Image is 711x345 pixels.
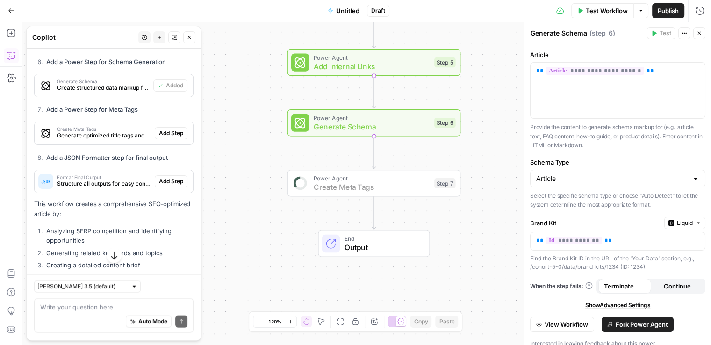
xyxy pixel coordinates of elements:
button: Fork Power Agent [602,317,674,332]
span: Add Step [159,129,183,137]
span: Copy [414,317,428,326]
span: Create Meta Tags [57,127,151,131]
label: Schema Type [530,158,705,167]
span: Create Meta Tags [314,181,430,193]
span: Structure all outputs for easy consumption [57,180,151,188]
label: Article [530,50,705,59]
div: EndOutput [287,230,461,257]
div: Step 5 [434,57,455,68]
strong: Add a JSON Formatter step for final output [46,154,168,161]
span: Fork Power Agent [616,320,668,329]
li: Creating a detailed content brief [44,260,194,270]
div: Copilot [32,33,136,42]
span: Generate Schema [57,79,150,84]
span: View Workflow [545,320,588,329]
button: Add Step [155,127,187,139]
span: Liquid [677,219,693,227]
button: Auto Mode [126,316,172,328]
button: Untitled [322,3,365,18]
a: When the step fails: [530,282,593,290]
div: Find the Brand Kit ID in the URL of the 'Your Data' section, e.g., /cohort-5-0/data/brand_kits/12... [530,254,705,271]
p: This workflow creates a comprehensive SEO-optimized article by: [34,199,194,219]
button: Test [647,27,675,39]
g: Edge from step_4 to step_5 [372,15,375,48]
li: Analyzing SERP competition and identifying opportunities [44,226,194,245]
span: Power Agent [314,53,430,62]
span: Continue [664,281,691,291]
span: Add Step [159,177,183,186]
li: Generating related keywords and topics [44,248,194,258]
button: Copy [410,316,431,328]
span: Power Agent [314,113,430,122]
strong: Add a Power Step for Meta Tags [46,106,138,113]
button: Publish [652,3,684,18]
div: Step 7 [434,178,455,188]
span: Generate Schema [314,121,430,132]
span: Added [166,81,183,90]
span: Test [660,29,671,37]
div: Step 6 [434,118,455,128]
div: Power AgentAdd Internal LinksStep 5 [287,49,461,76]
span: Format Final Output [57,175,151,180]
input: Claude Sonnet 3.5 (default) [37,282,127,291]
span: Show Advanced Settings [585,301,650,309]
input: Article [536,174,688,183]
span: Paste [439,317,454,326]
button: View Workflow [530,317,594,332]
strong: Add a Power Step for Schema Generation [46,58,166,65]
span: Power Agent [314,173,430,182]
span: Draft [371,7,385,15]
button: Add Step [155,175,187,187]
span: Auto Mode [138,317,167,326]
button: Continue [651,279,704,294]
button: Liquid [664,217,705,229]
button: Added [153,79,187,92]
label: Brand Kit [530,218,661,228]
span: Add Internal Links [314,61,430,72]
textarea: Generate Schema [531,29,587,38]
span: Create structured data markup for the article [57,84,150,92]
li: Writing the article based on the brief and research [44,273,194,282]
g: Edge from step_6 to step_7 [372,136,375,169]
div: Power AgentGenerate SchemaStep 6 [287,109,461,136]
button: Test Workflow [571,3,633,18]
p: Provide the content to generate schema markup for (e.g., article text, FAQ content, how-to guide,... [530,122,705,150]
span: End [345,234,421,243]
span: Terminate Workflow [604,281,646,291]
button: Paste [435,316,458,328]
div: Power AgentCreate Meta TagsStep 7 [287,170,461,196]
span: Test Workflow [586,6,628,15]
span: Output [345,242,421,253]
span: Generate optimized title tags and meta descriptions [57,131,151,140]
span: 120% [268,318,281,325]
span: ( step_6 ) [589,29,615,38]
p: Select the specific schema type or choose "Auto Detect" to let the system determine the most appr... [530,191,705,209]
g: Edge from step_5 to step_6 [372,76,375,108]
span: Untitled [336,6,359,15]
span: Publish [658,6,679,15]
g: Edge from step_7 to end [372,196,375,229]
